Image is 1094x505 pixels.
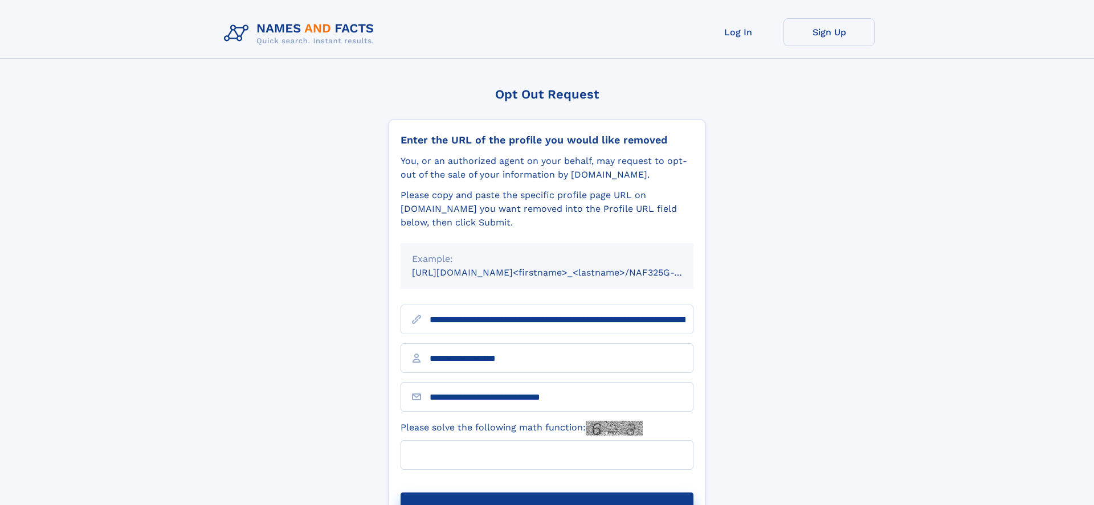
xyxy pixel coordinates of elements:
img: Logo Names and Facts [219,18,383,49]
div: Please copy and paste the specific profile page URL on [DOMAIN_NAME] you want removed into the Pr... [401,188,693,229]
div: You, or an authorized agent on your behalf, may request to opt-out of the sale of your informatio... [401,154,693,182]
small: [URL][DOMAIN_NAME]<firstname>_<lastname>/NAF325G-xxxxxxxx [412,267,715,278]
div: Example: [412,252,682,266]
label: Please solve the following math function: [401,421,643,436]
a: Log In [692,18,783,46]
div: Opt Out Request [389,87,705,101]
a: Sign Up [783,18,875,46]
div: Enter the URL of the profile you would like removed [401,134,693,146]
